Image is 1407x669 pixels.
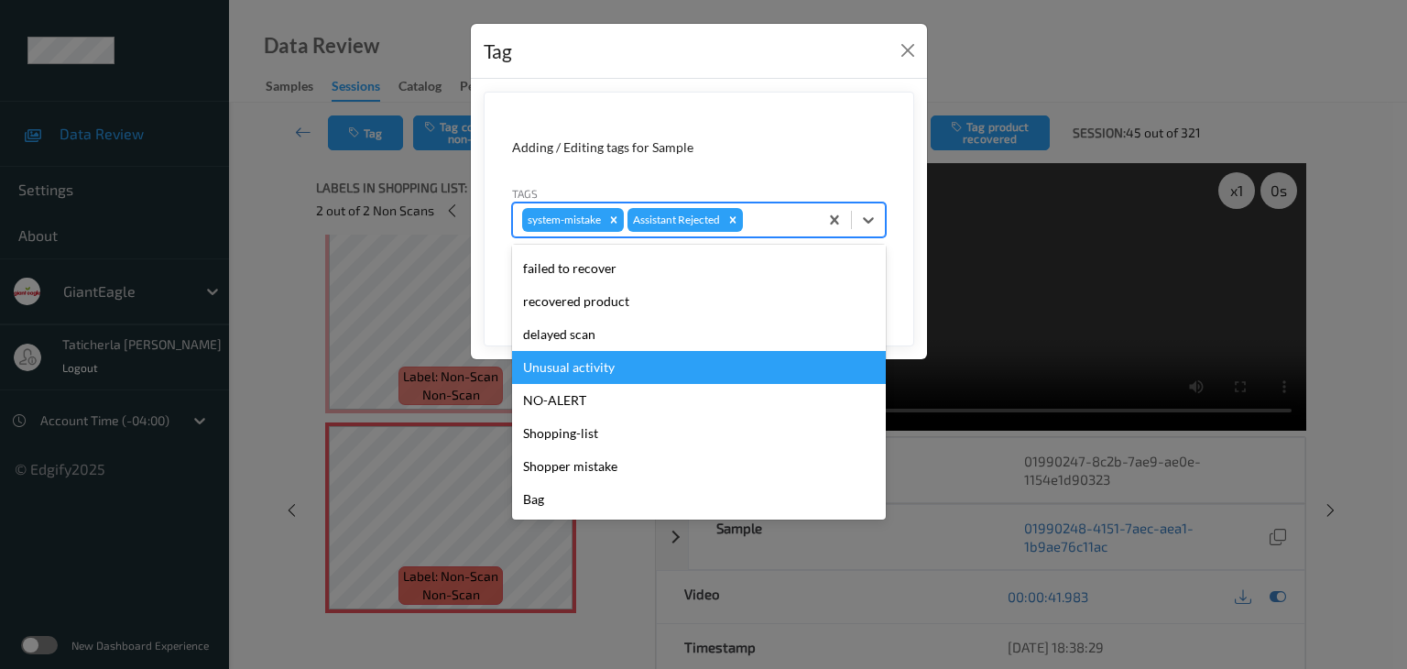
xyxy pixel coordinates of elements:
[512,351,886,384] div: Unusual activity
[604,208,624,232] div: Remove system-mistake
[627,208,723,232] div: Assistant Rejected
[512,483,886,516] div: Bag
[512,285,886,318] div: recovered product
[512,417,886,450] div: Shopping-list
[512,318,886,351] div: delayed scan
[723,208,743,232] div: Remove Assistant Rejected
[522,208,604,232] div: system-mistake
[484,37,512,66] div: Tag
[895,38,921,63] button: Close
[512,138,886,157] div: Adding / Editing tags for Sample
[512,252,886,285] div: failed to recover
[512,185,538,202] label: Tags
[512,384,886,417] div: NO-ALERT
[512,450,886,483] div: Shopper mistake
